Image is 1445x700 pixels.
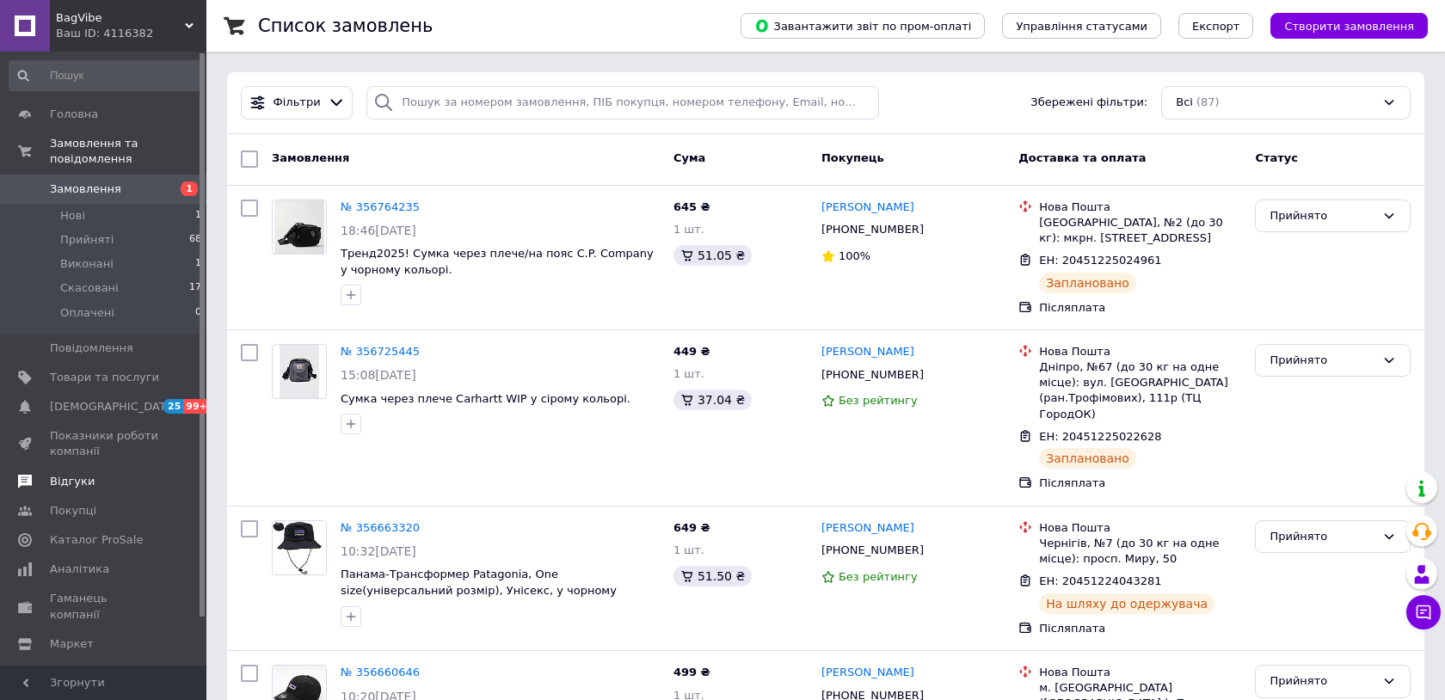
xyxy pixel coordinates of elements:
[163,399,183,414] span: 25
[1270,672,1375,691] div: Прийнято
[195,305,201,321] span: 0
[1270,528,1375,546] div: Прийнято
[821,520,914,537] a: [PERSON_NAME]
[181,181,198,196] span: 1
[741,13,985,39] button: Завантажити звіт по пром-оплаті
[1178,13,1254,39] button: Експорт
[1253,19,1428,32] a: Створити замовлення
[50,503,96,519] span: Покупці
[1406,595,1441,629] button: Чат з покупцем
[60,256,114,272] span: Виконані
[1039,574,1161,587] span: ЕН: 20451224043281
[60,232,114,248] span: Прийняті
[341,544,416,558] span: 10:32[DATE]
[1039,476,1241,491] div: Післяплата
[673,200,710,213] span: 645 ₴
[189,280,201,296] span: 17
[1270,13,1428,39] button: Створити замовлення
[1284,20,1414,33] span: Створити замовлення
[1039,621,1241,636] div: Післяплата
[673,666,710,679] span: 499 ₴
[1270,207,1375,225] div: Прийнято
[183,399,212,414] span: 99+
[839,570,918,583] span: Без рейтингу
[1176,95,1193,111] span: Всі
[1196,95,1220,108] span: (87)
[341,247,654,276] a: Тренд2025! Сумка через плече/на пояс C.P. Company у чорному кольорі.
[673,390,752,410] div: 37.04 ₴
[50,136,206,167] span: Замовлення та повідомлення
[50,562,109,577] span: Аналітика
[341,345,420,358] a: № 356725445
[1018,151,1146,164] span: Доставка та оплата
[341,200,420,213] a: № 356764235
[1255,151,1298,164] span: Статус
[1002,13,1161,39] button: Управління статусами
[818,218,927,241] div: [PHONE_NUMBER]
[673,223,704,236] span: 1 шт.
[821,344,914,360] a: [PERSON_NAME]
[341,392,630,405] a: Сумка через плече Carhartt WIP у сірому кольорі.
[673,245,752,266] div: 51.05 ₴
[50,181,121,197] span: Замовлення
[274,200,325,254] img: Фото товару
[60,305,114,321] span: Оплачені
[195,256,201,272] span: 1
[341,666,420,679] a: № 356660646
[673,566,752,586] div: 51.50 ₴
[1192,20,1240,33] span: Експорт
[273,521,326,574] img: Фото товару
[50,341,133,356] span: Повідомлення
[341,224,416,237] span: 18:46[DATE]
[1016,20,1147,33] span: Управління статусами
[1039,273,1136,293] div: Заплановано
[821,200,914,216] a: [PERSON_NAME]
[50,591,159,622] span: Гаманець компанії
[272,520,327,575] a: Фото товару
[56,26,206,41] div: Ваш ID: 4116382
[1039,254,1161,267] span: ЕН: 20451225024961
[818,539,927,562] div: [PHONE_NUMBER]
[1039,430,1161,443] span: ЕН: 20451225022628
[673,345,710,358] span: 449 ₴
[1270,352,1375,370] div: Прийнято
[50,532,143,548] span: Каталог ProSale
[341,521,420,534] a: № 356663320
[60,280,119,296] span: Скасовані
[673,367,704,380] span: 1 шт.
[272,200,327,255] a: Фото товару
[1039,593,1214,614] div: На шляху до одержувача
[9,60,203,91] input: Пошук
[1039,536,1241,567] div: Чернігів, №7 (до 30 кг на одне місце): просп. Миру, 50
[673,543,704,556] span: 1 шт.
[272,151,349,164] span: Замовлення
[50,370,159,385] span: Товари та послуги
[1039,665,1241,680] div: Нова Пошта
[366,86,879,120] input: Пошук за номером замовлення, ПІБ покупця, номером телефону, Email, номером накладної
[195,208,201,224] span: 1
[1039,200,1241,215] div: Нова Пошта
[821,665,914,681] a: [PERSON_NAME]
[56,10,185,26] span: BagVibe
[1039,520,1241,536] div: Нова Пошта
[60,208,85,224] span: Нові
[1030,95,1147,111] span: Збережені фільтри:
[839,394,918,407] span: Без рейтингу
[50,636,94,652] span: Маркет
[272,344,327,399] a: Фото товару
[754,18,971,34] span: Завантажити звіт по пром-оплаті
[673,521,710,534] span: 649 ₴
[50,399,177,414] span: [DEMOGRAPHIC_DATA]
[1039,359,1241,422] div: Дніпро, №67 (до 30 кг на одне місце): вул. [GEOGRAPHIC_DATA] (ран.Трофімових), 111р (ТЦ ГородОК)
[50,474,95,489] span: Відгуки
[341,568,617,612] a: Панама-Трансформер Patagonia, One size(універсальний розмір), Унісекс, у чорному кольорі(Складаєт...
[280,345,320,398] img: Фото товару
[50,107,98,122] span: Головна
[1039,344,1241,359] div: Нова Пошта
[189,232,201,248] span: 68
[50,428,159,459] span: Показники роботи компанії
[818,364,927,386] div: [PHONE_NUMBER]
